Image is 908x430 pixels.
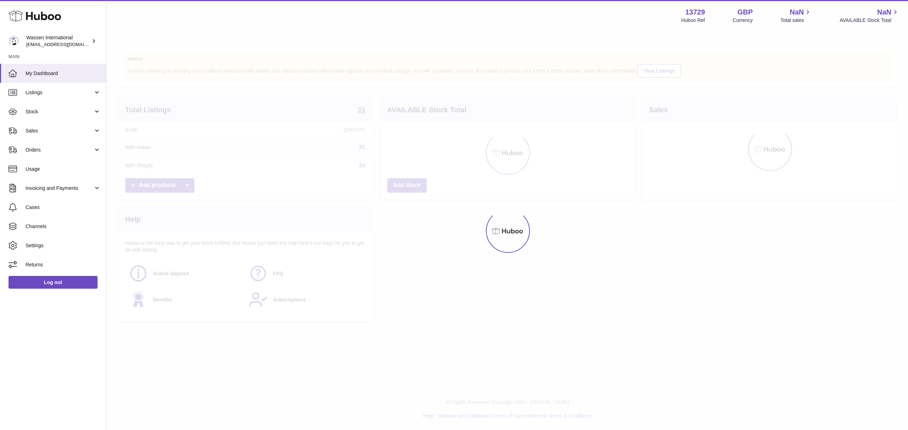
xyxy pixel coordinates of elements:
[840,7,899,24] a: NaN AVAILABLE Stock Total
[877,7,891,17] span: NaN
[26,204,101,211] span: Cases
[9,36,19,46] img: internalAdmin-13729@internal.huboo.com
[26,41,104,47] span: [EMAIL_ADDRESS][DOMAIN_NAME]
[780,7,812,24] a: NaN Total sales
[733,17,753,24] div: Currency
[26,128,93,134] span: Sales
[26,242,101,249] span: Settings
[790,7,804,17] span: NaN
[685,7,705,17] strong: 13729
[26,223,101,230] span: Channels
[26,261,101,268] span: Returns
[681,17,705,24] div: Huboo Ref
[26,34,90,48] div: Wassen International
[26,185,93,192] span: Invoicing and Payments
[9,276,98,289] a: Log out
[780,17,812,24] span: Total sales
[26,70,101,77] span: My Dashboard
[737,7,753,17] strong: GBP
[26,166,101,172] span: Usage
[840,17,899,24] span: AVAILABLE Stock Total
[26,89,93,96] span: Listings
[26,147,93,153] span: Orders
[26,108,93,115] span: Stock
